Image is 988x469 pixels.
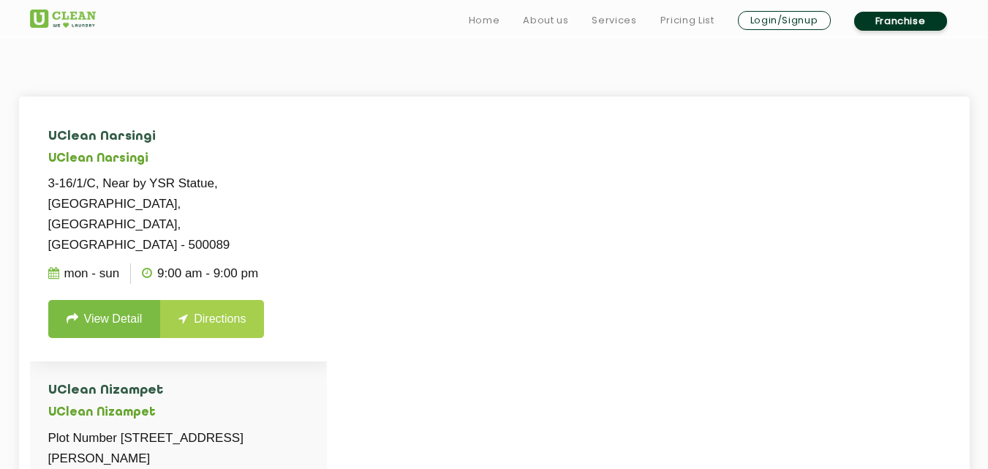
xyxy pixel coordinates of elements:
[48,406,309,420] h5: UClean Nizampet
[160,300,264,338] a: Directions
[854,12,947,31] a: Franchise
[48,152,309,166] h5: UClean Narsingi
[660,12,714,29] a: Pricing List
[592,12,636,29] a: Services
[469,12,500,29] a: Home
[142,263,258,284] p: 9:00 AM - 9:00 PM
[30,10,96,28] img: UClean Laundry and Dry Cleaning
[48,173,309,255] p: 3-16/1/C, Near by YSR Statue, [GEOGRAPHIC_DATA], [GEOGRAPHIC_DATA], [GEOGRAPHIC_DATA] - 500089
[48,263,120,284] p: Mon - Sun
[523,12,568,29] a: About us
[738,11,831,30] a: Login/Signup
[48,130,309,144] h4: UClean Narsingi
[48,300,161,338] a: View Detail
[48,383,309,398] h4: UClean Nizampet
[48,428,309,469] p: Plot Number [STREET_ADDRESS][PERSON_NAME]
